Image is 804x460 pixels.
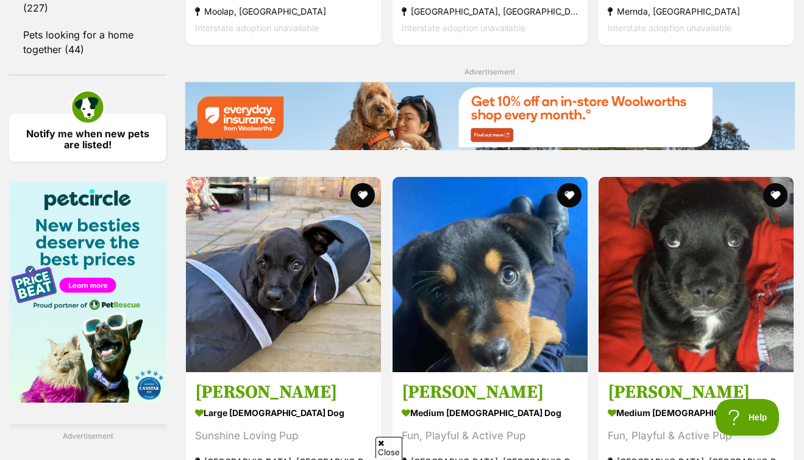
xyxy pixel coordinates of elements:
[195,3,372,20] strong: Moolap, [GEOGRAPHIC_DATA]
[716,399,780,436] iframe: Help Scout Beacon - Open
[608,404,784,422] strong: medium [DEMOGRAPHIC_DATA] Dog
[375,437,402,458] span: Close
[393,177,588,372] img: Maggie - Rottweiler Dog
[195,404,372,422] strong: large [DEMOGRAPHIC_DATA] Dog
[402,428,578,444] div: Fun, Playful & Active Pup
[9,182,166,403] img: Pet Circle promo banner
[195,381,372,404] h3: [PERSON_NAME]
[9,22,166,62] a: Pets looking for a home together (44)
[402,3,578,20] strong: [GEOGRAPHIC_DATA], [GEOGRAPHIC_DATA]
[608,381,784,404] h3: [PERSON_NAME]
[557,183,581,207] button: favourite
[608,23,731,33] span: Interstate adoption unavailable
[9,113,166,162] a: Notify me when new pets are listed!
[402,381,578,404] h3: [PERSON_NAME]
[185,82,795,149] img: Everyday Insurance promotional banner
[763,183,788,207] button: favourite
[350,183,375,207] button: favourite
[185,82,795,152] a: Everyday Insurance promotional banner
[464,67,515,76] span: Advertisement
[195,23,319,33] span: Interstate adoption unavailable
[608,3,784,20] strong: Mernda, [GEOGRAPHIC_DATA]
[402,404,578,422] strong: medium [DEMOGRAPHIC_DATA] Dog
[402,23,525,33] span: Interstate adoption unavailable
[186,177,381,372] img: Darcy - Staffordshire Bull Terrier Dog
[608,428,784,444] div: Fun, Playful & Active Pup
[599,177,794,372] img: Lisa - Rottweiler Dog
[195,428,372,444] div: Sunshine Loving Pup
